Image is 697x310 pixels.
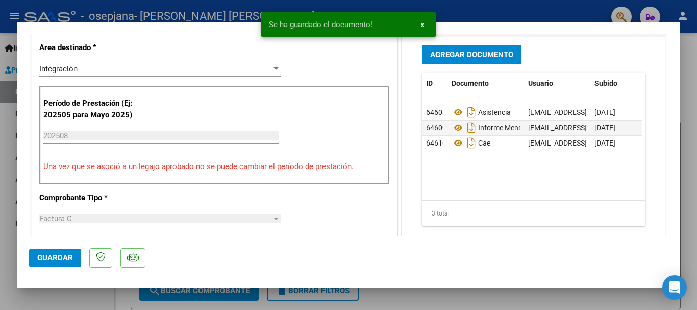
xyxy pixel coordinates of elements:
[641,73,692,94] datatable-header-cell: Acción
[426,139,446,147] span: 64610
[37,253,73,263] span: Guardar
[465,120,478,136] i: Descargar documento
[528,79,553,87] span: Usuario
[447,73,524,94] datatable-header-cell: Documento
[524,73,590,94] datatable-header-cell: Usuario
[465,104,478,121] i: Descargar documento
[422,73,447,94] datatable-header-cell: ID
[426,79,433,87] span: ID
[452,124,532,132] span: Informe Mensual
[430,51,513,60] span: Agregar Documento
[452,79,489,87] span: Documento
[452,139,490,147] span: Cae
[43,161,385,173] p: Una vez que se asoció a un legajo aprobado no se puede cambiar el período de prestación.
[662,275,687,300] div: Open Intercom Messenger
[43,98,146,121] p: Período de Prestación (Ej: 202505 para Mayo 2025)
[465,135,478,151] i: Descargar documento
[269,19,372,30] span: Se ha guardado el documento!
[594,139,615,147] span: [DATE]
[594,124,615,132] span: [DATE]
[422,201,645,226] div: 3 total
[426,124,446,132] span: 64609
[420,20,424,29] span: x
[422,45,521,64] button: Agregar Documento
[402,37,665,249] div: DOCUMENTACIÓN RESPALDATORIA
[412,15,432,34] button: x
[594,79,617,87] span: Subido
[39,192,144,204] p: Comprobante Tipo *
[590,73,641,94] datatable-header-cell: Subido
[39,214,72,223] span: Factura C
[29,249,81,267] button: Guardar
[39,64,78,74] span: Integración
[426,108,446,116] span: 64608
[39,42,144,54] p: Area destinado *
[594,108,615,116] span: [DATE]
[452,108,511,116] span: Asistencia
